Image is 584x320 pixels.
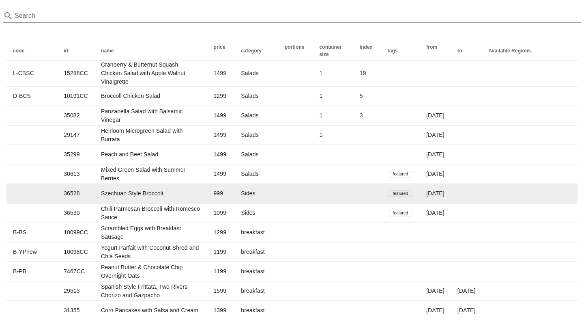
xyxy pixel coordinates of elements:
td: [DATE] [420,145,451,164]
th: category: Not sorted. Activate to sort ascending. [234,41,278,61]
td: Sides [234,203,278,223]
span: id [64,48,68,54]
td: 1499 [207,125,234,145]
span: code [13,48,24,54]
td: 1 [313,106,353,125]
td: [DATE] [420,184,451,203]
td: Spanish Style Frittata, Two Rivers Chorizo and Gazpacho [94,281,207,301]
td: 35082 [57,106,94,125]
td: 1599 [207,281,234,301]
span: container size [320,44,342,57]
td: 1099 [207,203,234,223]
td: 3 [353,106,381,125]
td: 36528 [57,184,94,203]
td: 1199 [207,242,234,262]
td: Chili Parmesan Broccoli with Romesco Sauce [94,203,207,223]
td: Salads [234,106,278,125]
td: [DATE] [420,164,451,184]
th: name: Not sorted. Activate to sort ascending. [94,41,207,61]
td: Salads [234,164,278,184]
td: Szechuan Style Broccoli [94,184,207,203]
td: 1499 [207,145,234,164]
span: category [241,48,262,54]
td: 10098CC [57,242,94,262]
th: code: Not sorted. Activate to sort ascending. [6,41,57,61]
td: Mixed Green Salad with Summer Berries [94,164,207,184]
td: 15288CC [57,61,94,86]
td: 999 [207,184,234,203]
th: from: Not sorted. Activate to sort ascending. [420,41,451,61]
span: featured [393,210,408,216]
td: Peanut Butter & Chocolate Chip Overnight Oats [94,262,207,281]
td: 1499 [207,164,234,184]
td: 10099CC [57,223,94,242]
span: Available Regions [489,48,531,54]
span: name [101,48,114,54]
td: 1 [313,61,353,86]
span: tags [388,48,398,54]
th: portions: Not sorted. Activate to sort ascending. [278,41,313,61]
span: from [426,44,437,50]
td: L-CBSC [6,61,57,86]
td: 29147 [57,125,94,145]
span: price [213,44,225,50]
td: Heirloom Microgreen Salad with Burrata [94,125,207,145]
span: to [457,48,462,54]
td: 29513 [57,281,94,301]
td: Salads [234,86,278,106]
td: B-PB [6,262,57,281]
td: Peach and Beet Salad [94,145,207,164]
td: 36530 [57,203,94,223]
span: featured [393,171,408,177]
td: 1 [313,86,353,106]
td: [DATE] [420,203,451,223]
span: featured [393,191,408,197]
th: to: Not sorted. Activate to sort ascending. [451,41,482,61]
td: 1299 [207,86,234,106]
th: container size: Not sorted. Activate to sort ascending. [313,41,353,61]
th: Available Regions: Not sorted. Activate to sort ascending. [482,41,578,61]
th: price: Not sorted. Activate to sort ascending. [207,41,234,61]
td: 10191CC [57,86,94,106]
td: 1199 [207,262,234,281]
td: Panzanella Salad with Balsamic Vinegar [94,106,207,125]
th: tags: Not sorted. Activate to sort ascending. [381,41,420,61]
td: [DATE] [451,281,482,301]
td: 5 [353,86,381,106]
td: Salads [234,125,278,145]
td: [DATE] [420,125,451,145]
td: breakfast [234,281,278,301]
span: index [360,44,373,50]
td: 19 [353,61,381,86]
td: 1499 [207,61,234,86]
td: [DATE] [420,106,451,125]
td: 35299 [57,145,94,164]
td: D-BCS [6,86,57,106]
td: B-BS [6,223,57,242]
td: 7467CC [57,262,94,281]
td: [DATE] [420,281,451,301]
span: portions [285,44,305,50]
td: Scrambled Eggs with Breakfast Sausage [94,223,207,242]
td: Cranberry & Butternut Squash Chicken Salad with Apple Walnut Vinaigrette [94,61,207,86]
td: breakfast [234,242,278,262]
th: id: Not sorted. Activate to sort ascending. [57,41,94,61]
td: breakfast [234,262,278,281]
td: breakfast [234,223,278,242]
td: Sides [234,184,278,203]
td: 1 [313,125,353,145]
td: Salads [234,61,278,86]
td: B-YPnew [6,242,57,262]
th: index: Not sorted. Activate to sort ascending. [353,41,381,61]
td: Salads [234,145,278,164]
td: 1499 [207,106,234,125]
td: 30613 [57,164,94,184]
td: 1299 [207,223,234,242]
td: Yogurt Parfait with Coconut Shred and Chia Seeds [94,242,207,262]
td: Broccoli Chicken Salad [94,86,207,106]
